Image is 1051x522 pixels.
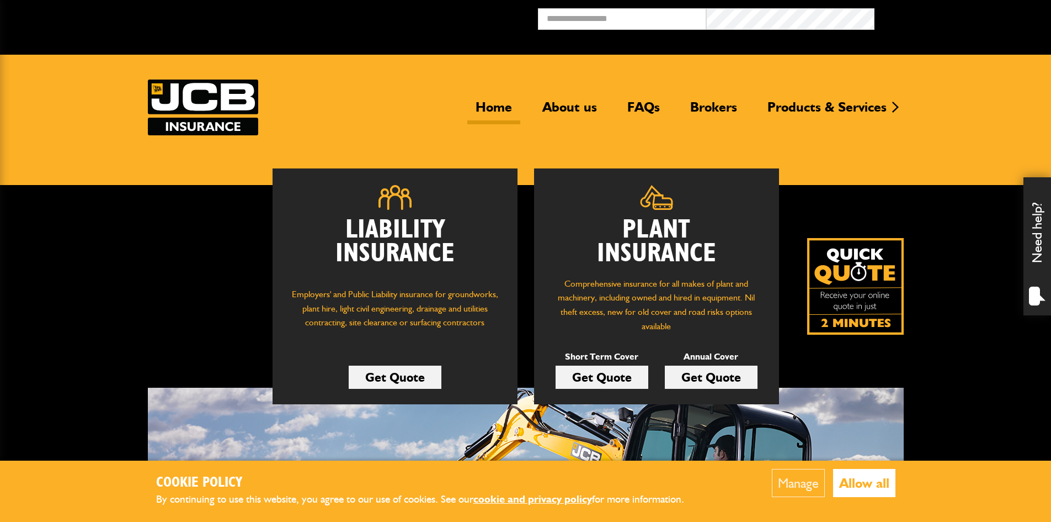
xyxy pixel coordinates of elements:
button: Allow all [833,469,895,497]
div: Need help? [1023,177,1051,315]
img: JCB Insurance Services logo [148,80,258,135]
p: Annual Cover [665,350,757,364]
img: Quick Quote [807,238,904,335]
button: Manage [772,469,825,497]
a: Home [467,99,520,124]
p: Employers' and Public Liability insurance for groundworks, plant hire, light civil engineering, d... [289,287,501,340]
a: Get Quote [556,366,648,389]
a: Brokers [682,99,745,124]
button: Broker Login [874,8,1043,25]
p: Comprehensive insurance for all makes of plant and machinery, including owned and hired in equipm... [551,277,762,333]
a: About us [534,99,605,124]
a: JCB Insurance Services [148,80,258,135]
a: Get Quote [665,366,757,389]
a: Products & Services [759,99,895,124]
a: Get Quote [349,366,441,389]
h2: Liability Insurance [289,218,501,277]
a: cookie and privacy policy [473,493,592,505]
p: Short Term Cover [556,350,648,364]
a: FAQs [619,99,668,124]
p: By continuing to use this website, you agree to our use of cookies. See our for more information. [156,491,702,508]
h2: Cookie Policy [156,474,702,492]
h2: Plant Insurance [551,218,762,266]
a: Get your insurance quote isn just 2-minutes [807,238,904,335]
